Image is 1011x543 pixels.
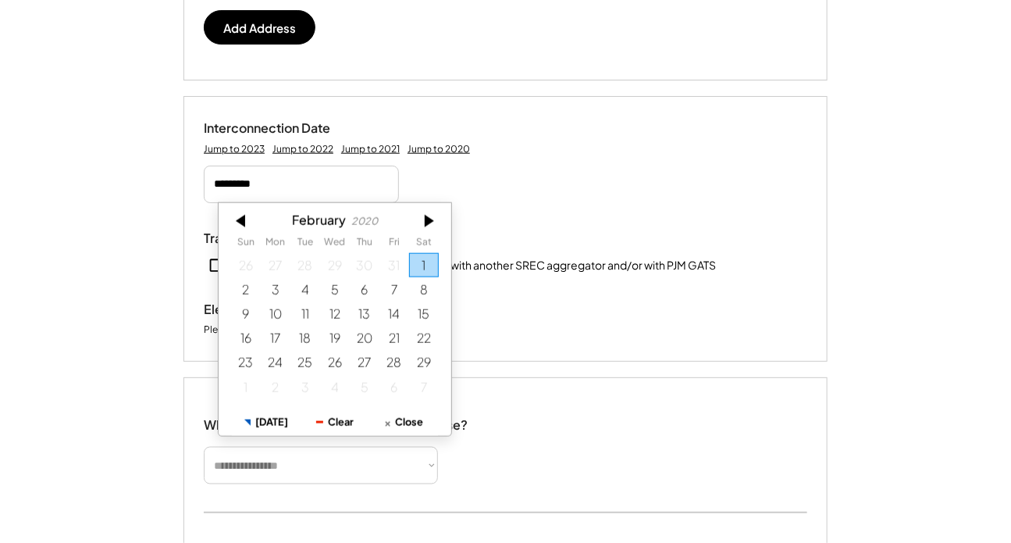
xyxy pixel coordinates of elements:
th: Monday [261,238,290,253]
div: 2/26/2020 [320,351,350,375]
div: 2/29/2020 [409,351,439,375]
div: 3/07/2020 [409,375,439,399]
div: 1/28/2020 [290,253,320,277]
th: Tuesday [290,238,320,253]
div: 1/27/2020 [261,253,290,277]
div: 2/07/2020 [379,277,409,302]
div: Transfer or Previously Registered? [204,230,407,247]
div: 2/16/2020 [231,327,261,351]
div: 2/10/2020 [261,302,290,326]
div: 3/05/2020 [350,375,379,399]
div: 2/25/2020 [290,351,320,375]
button: [DATE] [232,409,301,436]
div: 2/22/2020 [409,327,439,351]
div: 2/21/2020 [379,327,409,351]
div: Interconnection Date [204,120,360,137]
div: 2/24/2020 [261,351,290,375]
th: Saturday [409,238,439,253]
div: Jump to 2020 [408,143,470,155]
th: Thursday [350,238,379,253]
div: 1/30/2020 [350,253,379,277]
div: 1/26/2020 [231,253,261,277]
div: 3/04/2020 [320,375,350,399]
div: 2/28/2020 [379,351,409,375]
div: 3/03/2020 [290,375,320,399]
div: 2/20/2020 [350,327,379,351]
div: 2/11/2020 [290,302,320,326]
div: 1/29/2020 [320,253,350,277]
button: Clear [301,409,369,436]
th: Wednesday [320,238,350,253]
div: 2/04/2020 [290,277,320,302]
div: What make of inverter does this system use? [204,402,468,437]
div: 2/05/2020 [320,277,350,302]
th: Friday [379,238,409,253]
th: Sunday [231,238,261,253]
div: 2/13/2020 [350,302,379,326]
div: Jump to 2021 [341,143,400,155]
div: 3/06/2020 [379,375,409,399]
div: 3/02/2020 [261,375,290,399]
div: Please first enter the system's address above. [204,323,404,338]
div: 3/01/2020 [231,375,261,399]
div: February [292,213,346,227]
button: Add Address [204,10,315,45]
div: Jump to 2023 [204,143,265,155]
div: 2/23/2020 [231,351,261,375]
div: 2/27/2020 [350,351,379,375]
div: 2/19/2020 [320,327,350,351]
div: 2/01/2020 [409,253,439,277]
div: 2/02/2020 [231,277,261,302]
div: 2/09/2020 [231,302,261,326]
div: 2/03/2020 [261,277,290,302]
div: Electric Utility [204,302,360,318]
button: Close [369,409,438,436]
div: 2/14/2020 [379,302,409,326]
div: This system has been previously registered with another SREC aggregator and/or with PJM GATS [230,258,716,273]
div: 2/08/2020 [409,277,439,302]
div: 2020 [352,216,379,227]
div: 2/17/2020 [261,327,290,351]
div: 2/15/2020 [409,302,439,326]
div: 2/12/2020 [320,302,350,326]
div: Jump to 2022 [272,143,333,155]
div: 2/18/2020 [290,327,320,351]
div: 1/31/2020 [379,253,409,277]
div: 2/06/2020 [350,277,379,302]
